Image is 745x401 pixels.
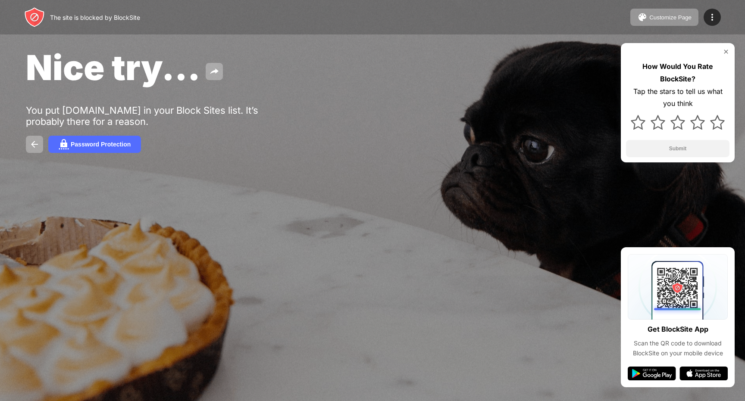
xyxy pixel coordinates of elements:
div: How Would You Rate BlockSite? [626,60,729,85]
img: qrcode.svg [628,254,728,320]
div: You put [DOMAIN_NAME] in your Block Sites list. It’s probably there for a reason. [26,105,292,127]
img: pallet.svg [637,12,648,22]
img: app-store.svg [679,367,728,380]
div: Customize Page [649,14,692,21]
img: back.svg [29,139,40,149]
button: Customize Page [630,9,698,26]
img: menu-icon.svg [707,12,717,22]
div: The site is blocked by BlockSite [50,14,140,21]
button: Submit [626,140,729,157]
span: Nice try... [26,47,200,88]
iframe: Banner [26,292,230,391]
img: star.svg [651,115,665,130]
img: password.svg [59,139,69,149]
img: star.svg [631,115,645,130]
img: star.svg [670,115,685,130]
img: share.svg [209,66,219,77]
img: star.svg [690,115,705,130]
button: Password Protection [48,136,141,153]
img: google-play.svg [628,367,676,380]
div: Password Protection [71,141,131,148]
div: Scan the QR code to download BlockSite on your mobile device [628,339,728,358]
img: rate-us-close.svg [723,48,729,55]
img: header-logo.svg [24,7,45,28]
img: star.svg [710,115,725,130]
div: Get BlockSite App [648,323,708,336]
div: Tap the stars to tell us what you think [626,85,729,110]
